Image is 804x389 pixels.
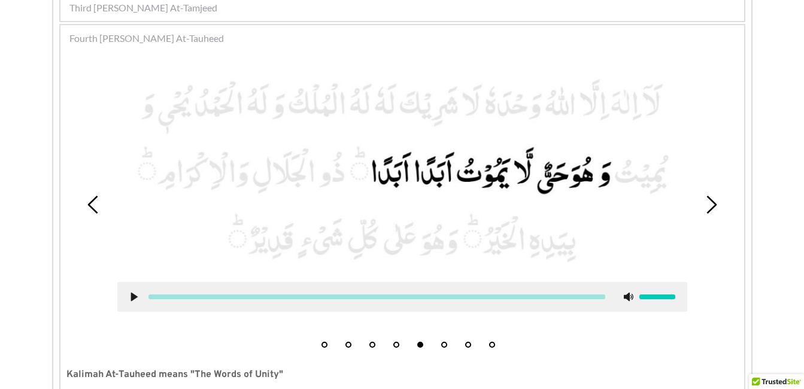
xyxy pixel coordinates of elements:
button: 8 of 8 [489,342,495,348]
button: 4 of 8 [393,342,399,348]
button: 6 of 8 [441,342,447,348]
strong: Kalimah At-Tauheed means "The Words of Unity" [66,369,283,381]
button: 7 of 8 [465,342,471,348]
button: 3 of 8 [369,342,375,348]
button: 5 of 8 [417,342,423,348]
button: 1 of 8 [321,342,327,348]
button: 2 of 8 [345,342,351,348]
span: Third [PERSON_NAME] At-Tamjeed [69,1,217,15]
span: Fourth [PERSON_NAME] At-Tauheed [69,31,224,45]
